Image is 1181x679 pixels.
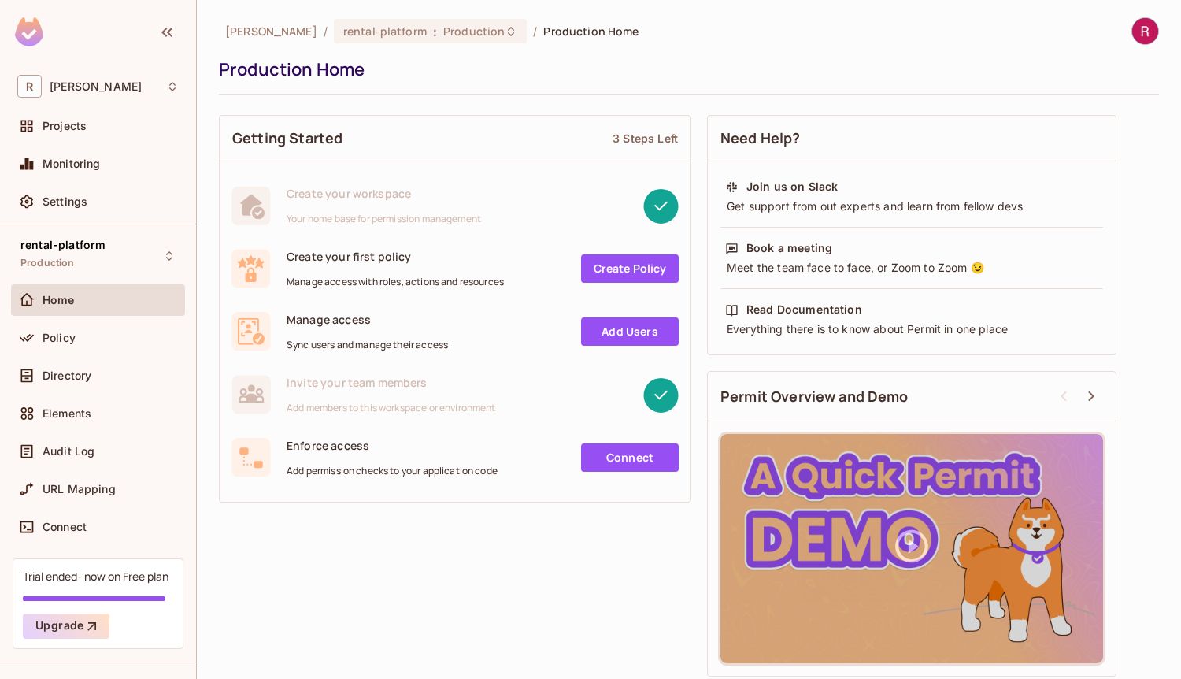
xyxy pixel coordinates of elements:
div: Join us on Slack [746,179,838,195]
div: Book a meeting [746,240,832,256]
span: Create your first policy [287,249,504,264]
span: Invite your team members [287,375,496,390]
a: Create Policy [581,254,679,283]
span: rental-platform [20,239,106,251]
span: Workspace: roy-poc [50,80,142,93]
span: : [432,25,438,38]
span: Elements [43,407,91,420]
span: Manage access [287,312,448,327]
span: Monitoring [43,158,101,170]
div: Trial ended- now on Free plan [23,569,168,584]
span: rental-platform [343,24,427,39]
span: Add permission checks to your application code [287,465,498,477]
span: Production Home [543,24,639,39]
div: Get support from out experts and learn from fellow devs [725,199,1098,214]
span: Your home base for permission management [287,213,481,225]
span: Need Help? [720,128,801,148]
span: the active workspace [225,24,317,39]
button: Upgrade [23,614,109,639]
span: Sync users and manage their access [287,339,448,351]
span: R [17,75,42,98]
div: Production Home [219,58,1151,81]
li: / [324,24,328,39]
span: Add members to this workspace or environment [287,402,496,414]
span: Manage access with roles, actions and resources [287,276,504,288]
img: SReyMgAAAABJRU5ErkJggg== [15,17,43,46]
span: Audit Log [43,445,94,458]
span: Create your workspace [287,186,481,201]
span: Production [443,24,505,39]
li: / [533,24,537,39]
a: Add Users [581,317,679,346]
div: 3 Steps Left [613,131,678,146]
span: Connect [43,521,87,533]
div: Read Documentation [746,302,862,317]
span: Directory [43,369,91,382]
img: roy zhang [1132,18,1158,44]
a: Connect [581,443,679,472]
span: Projects [43,120,87,132]
span: Getting Started [232,128,342,148]
span: Permit Overview and Demo [720,387,909,406]
span: Enforce access [287,438,498,453]
span: Policy [43,332,76,344]
span: Home [43,294,75,306]
div: Everything there is to know about Permit in one place [725,321,1098,337]
span: URL Mapping [43,483,116,495]
span: Settings [43,195,87,208]
span: Production [20,257,75,269]
div: Meet the team face to face, or Zoom to Zoom 😉 [725,260,1098,276]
